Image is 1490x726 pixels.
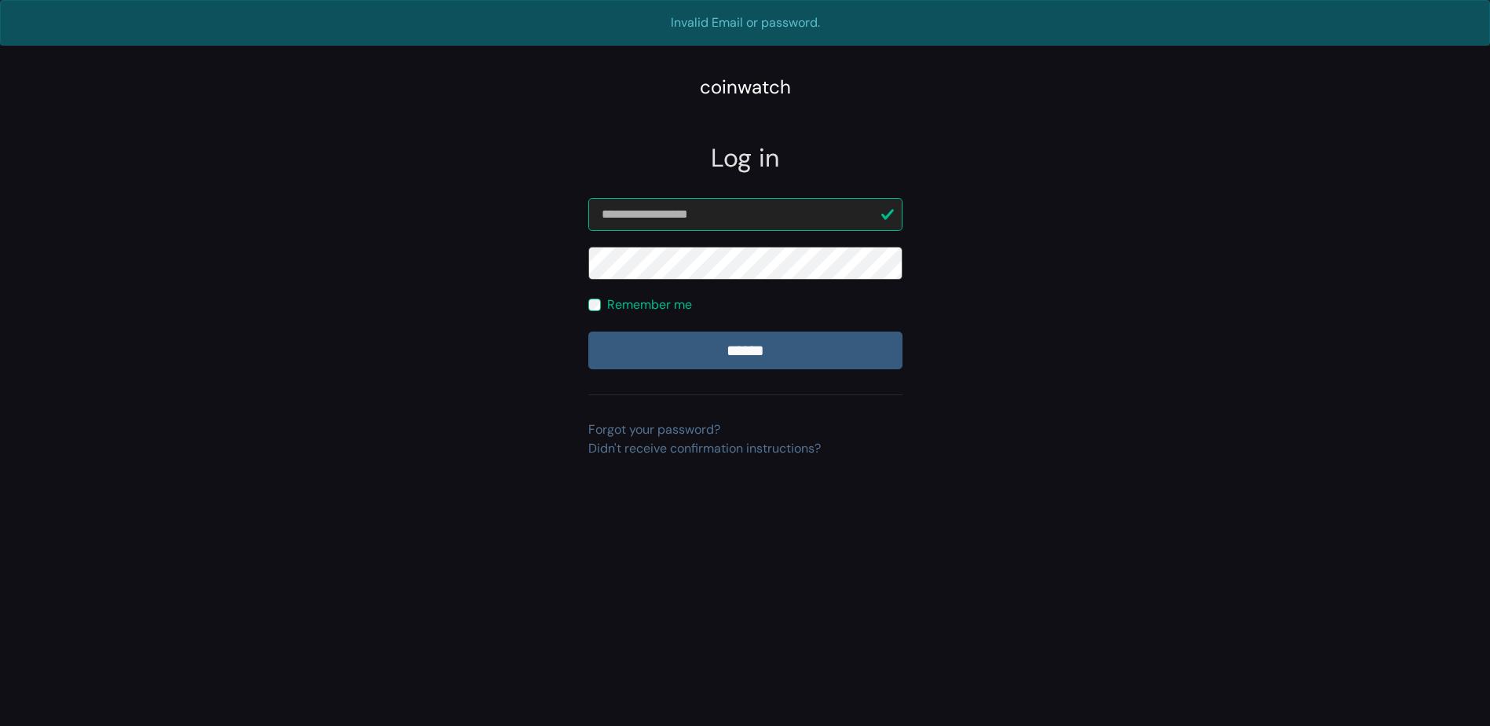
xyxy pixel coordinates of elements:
div: coinwatch [700,73,791,101]
label: Remember me [607,295,692,314]
a: Didn't receive confirmation instructions? [588,440,821,456]
a: coinwatch [700,81,791,97]
h2: Log in [588,143,902,173]
a: Forgot your password? [588,421,720,438]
